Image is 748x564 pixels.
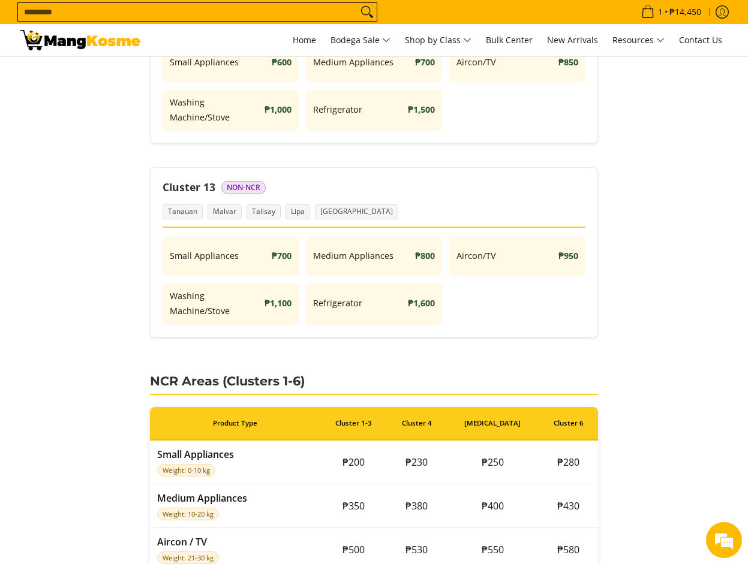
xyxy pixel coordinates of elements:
[157,508,219,521] span: Weight: 10-20 kg
[152,24,728,56] nav: Main Menu
[673,24,728,56] a: Contact Us
[547,34,598,46] span: New Arrivals
[668,8,703,16] span: ₱14,450
[486,34,533,46] span: Bulk Center
[313,102,362,117] span: Refrigerator
[612,33,665,48] span: Resources
[539,440,598,484] td: ₱280
[62,67,202,83] div: Chat with us now
[170,249,239,264] span: Small Appliances
[539,484,598,528] td: ₱430
[170,95,259,125] span: Washing Machine/Stove
[150,440,320,484] td: Small Appliances
[415,55,435,70] strong: ₱700
[558,249,578,264] strong: ₱950
[456,249,496,264] span: Aircon/TV
[157,464,215,477] span: Weight: 0-10 kg
[331,33,390,48] span: Bodega Sale
[679,34,722,46] span: Contact Us
[539,407,598,441] th: Cluster 6
[272,55,292,70] strong: ₱600
[6,327,229,369] textarea: Type your message and hit 'Enter'
[456,55,496,70] span: Aircon/TV
[208,204,242,219] span: Malvar
[163,180,215,195] strong: Cluster 13
[265,296,292,311] strong: ₱1,100
[446,440,540,484] td: ₱250
[408,296,435,311] strong: ₱1,600
[286,204,310,219] span: Lipa
[221,181,266,194] span: Non-NCR
[656,8,665,16] span: 1
[150,373,598,395] h3: NCR Areas (Clusters 1-6)
[70,151,166,272] span: We're online!
[163,204,203,219] span: Tanauan
[320,407,387,441] th: Cluster 1-3
[446,484,540,528] td: ₱400
[197,6,226,35] div: Minimize live chat window
[320,440,387,484] td: ₱200
[358,3,377,21] button: Search
[20,30,140,50] img: Shipping &amp; Delivery Page l Mang Kosme: Home Appliances Warehouse Sale!
[480,24,539,56] a: Bulk Center
[415,249,435,264] strong: ₱800
[313,55,393,70] span: Medium Appliances
[313,249,393,264] span: Medium Appliances
[247,204,281,219] span: Talisay
[313,296,362,311] span: Refrigerator
[387,440,446,484] td: ₱230
[408,102,435,117] strong: ₱1,500
[265,102,292,117] strong: ₱1,000
[387,407,446,441] th: Cluster 4
[320,484,387,528] td: ₱350
[558,55,578,70] strong: ₱850
[287,24,322,56] a: Home
[325,24,396,56] a: Bodega Sale
[150,407,320,441] th: Product Type
[272,249,292,264] strong: ₱700
[446,407,540,441] th: [MEDICAL_DATA]
[541,24,604,56] a: New Arrivals
[387,484,446,528] td: ₱380
[150,484,320,528] td: Medium Appliances
[170,289,259,319] span: Washing Machine/Stove
[405,33,471,48] span: Shop by Class
[293,34,316,46] span: Home
[315,204,398,219] span: [GEOGRAPHIC_DATA]
[606,24,671,56] a: Resources
[638,5,705,19] span: •
[170,55,239,70] span: Small Appliances
[399,24,477,56] a: Shop by Class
